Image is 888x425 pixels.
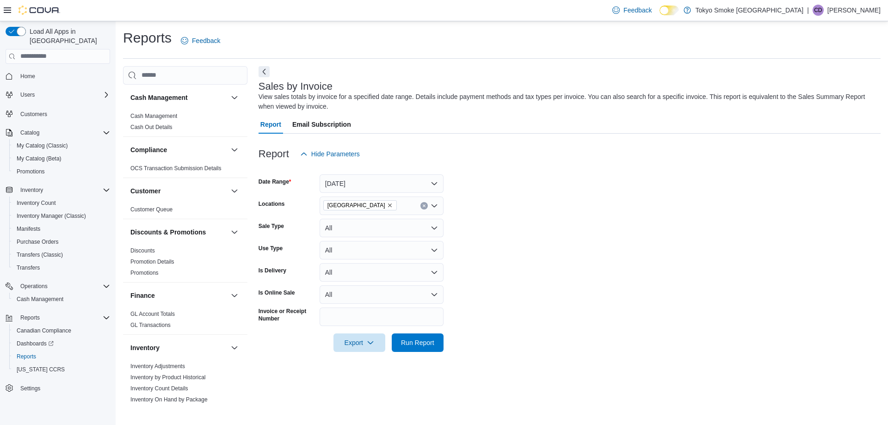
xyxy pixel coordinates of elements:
[130,259,174,265] a: Promotion Details
[259,81,333,92] h3: Sales by Invoice
[130,186,160,196] h3: Customer
[9,209,114,222] button: Inventory Manager (Classic)
[177,31,224,50] a: Feedback
[130,310,175,318] span: GL Account Totals
[130,93,188,102] h3: Cash Management
[296,145,364,163] button: Hide Parameters
[13,325,75,336] a: Canadian Compliance
[259,245,283,252] label: Use Type
[660,6,679,15] input: Dark Mode
[130,247,155,254] span: Discounts
[13,197,110,209] span: Inventory Count
[130,123,173,131] span: Cash Out Details
[130,343,227,352] button: Inventory
[259,308,316,322] label: Invoice or Receipt Number
[696,5,804,16] p: Tokyo Smoke [GEOGRAPHIC_DATA]
[2,88,114,101] button: Users
[259,200,285,208] label: Locations
[17,212,86,220] span: Inventory Manager (Classic)
[17,312,43,323] button: Reports
[13,236,62,247] a: Purchase Orders
[17,127,43,138] button: Catalog
[814,5,822,16] span: CD
[130,145,167,154] h3: Compliance
[9,139,114,152] button: My Catalog (Classic)
[17,199,56,207] span: Inventory Count
[13,325,110,336] span: Canadian Compliance
[123,204,247,219] div: Customer
[13,338,110,349] span: Dashboards
[17,108,110,119] span: Customers
[130,186,227,196] button: Customer
[130,228,227,237] button: Discounts & Promotions
[320,174,444,193] button: [DATE]
[9,152,114,165] button: My Catalog (Beta)
[130,228,206,237] h3: Discounts & Promotions
[13,223,44,234] a: Manifests
[17,312,110,323] span: Reports
[320,285,444,304] button: All
[26,27,110,45] span: Load All Apps in [GEOGRAPHIC_DATA]
[311,149,360,159] span: Hide Parameters
[130,258,174,265] span: Promotion Details
[13,262,43,273] a: Transfers
[9,165,114,178] button: Promotions
[431,202,438,209] button: Open list of options
[20,129,39,136] span: Catalog
[9,363,114,376] button: [US_STATE] CCRS
[260,115,281,134] span: Report
[813,5,824,16] div: Corey Despres
[229,185,240,197] button: Customer
[130,269,159,277] span: Promotions
[130,396,208,403] span: Inventory On Hand by Package
[17,238,59,246] span: Purchase Orders
[130,247,155,254] a: Discounts
[130,385,188,392] span: Inventory Count Details
[807,5,809,16] p: |
[292,115,351,134] span: Email Subscription
[327,201,385,210] span: [GEOGRAPHIC_DATA]
[17,296,63,303] span: Cash Management
[17,251,63,259] span: Transfers (Classic)
[13,351,110,362] span: Reports
[9,261,114,274] button: Transfers
[17,281,110,292] span: Operations
[130,165,222,172] a: OCS Transaction Submission Details
[229,227,240,238] button: Discounts & Promotions
[13,338,57,349] a: Dashboards
[259,92,876,111] div: View sales totals by invoice for a specified date range. Details include payment methods and tax ...
[17,168,45,175] span: Promotions
[123,111,247,136] div: Cash Management
[20,186,43,194] span: Inventory
[13,249,110,260] span: Transfers (Classic)
[123,245,247,282] div: Discounts & Promotions
[123,163,247,178] div: Compliance
[229,144,240,155] button: Compliance
[130,374,206,381] span: Inventory by Product Historical
[9,235,114,248] button: Purchase Orders
[17,109,51,120] a: Customers
[17,89,38,100] button: Users
[20,73,35,80] span: Home
[609,1,655,19] a: Feedback
[9,324,114,337] button: Canadian Compliance
[17,340,54,347] span: Dashboards
[17,185,47,196] button: Inventory
[2,184,114,197] button: Inventory
[123,308,247,334] div: Finance
[2,126,114,139] button: Catalog
[17,142,68,149] span: My Catalog (Classic)
[123,29,172,47] h1: Reports
[17,185,110,196] span: Inventory
[259,148,289,160] h3: Report
[229,290,240,301] button: Finance
[17,264,40,271] span: Transfers
[13,294,67,305] a: Cash Management
[9,337,114,350] a: Dashboards
[17,155,62,162] span: My Catalog (Beta)
[20,314,40,321] span: Reports
[13,364,110,375] span: Washington CCRS
[2,311,114,324] button: Reports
